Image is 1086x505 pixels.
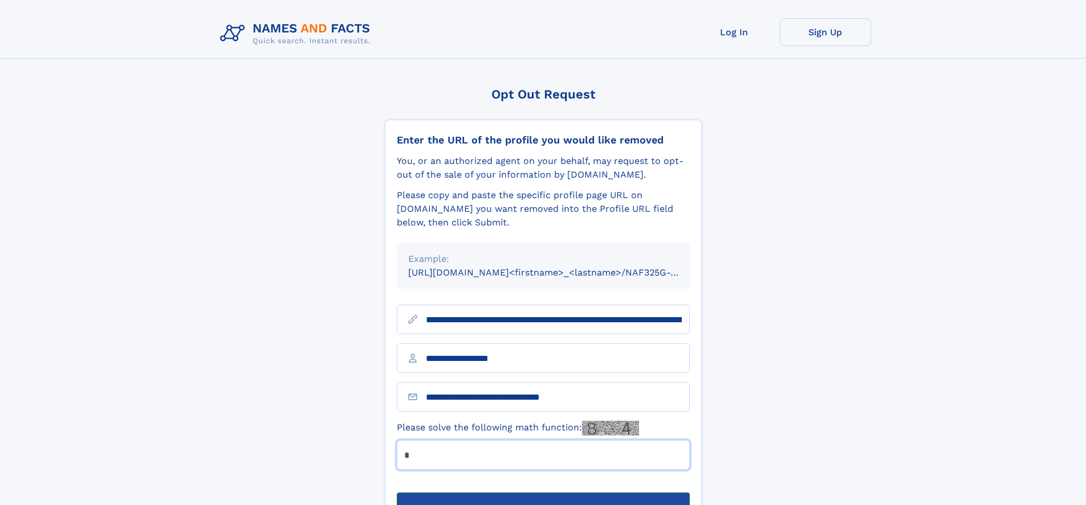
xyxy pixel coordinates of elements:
[780,18,871,46] a: Sign Up
[385,87,702,101] div: Opt Out Request
[397,134,690,146] div: Enter the URL of the profile you would like removed
[408,267,711,278] small: [URL][DOMAIN_NAME]<firstname>_<lastname>/NAF325G-xxxxxxxx
[408,252,678,266] div: Example:
[215,18,380,49] img: Logo Names and Facts
[397,154,690,182] div: You, or an authorized agent on your behalf, may request to opt-out of the sale of your informatio...
[397,421,639,436] label: Please solve the following math function:
[397,188,690,229] div: Please copy and paste the specific profile page URL on [DOMAIN_NAME] you want removed into the Pr...
[689,18,780,46] a: Log In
